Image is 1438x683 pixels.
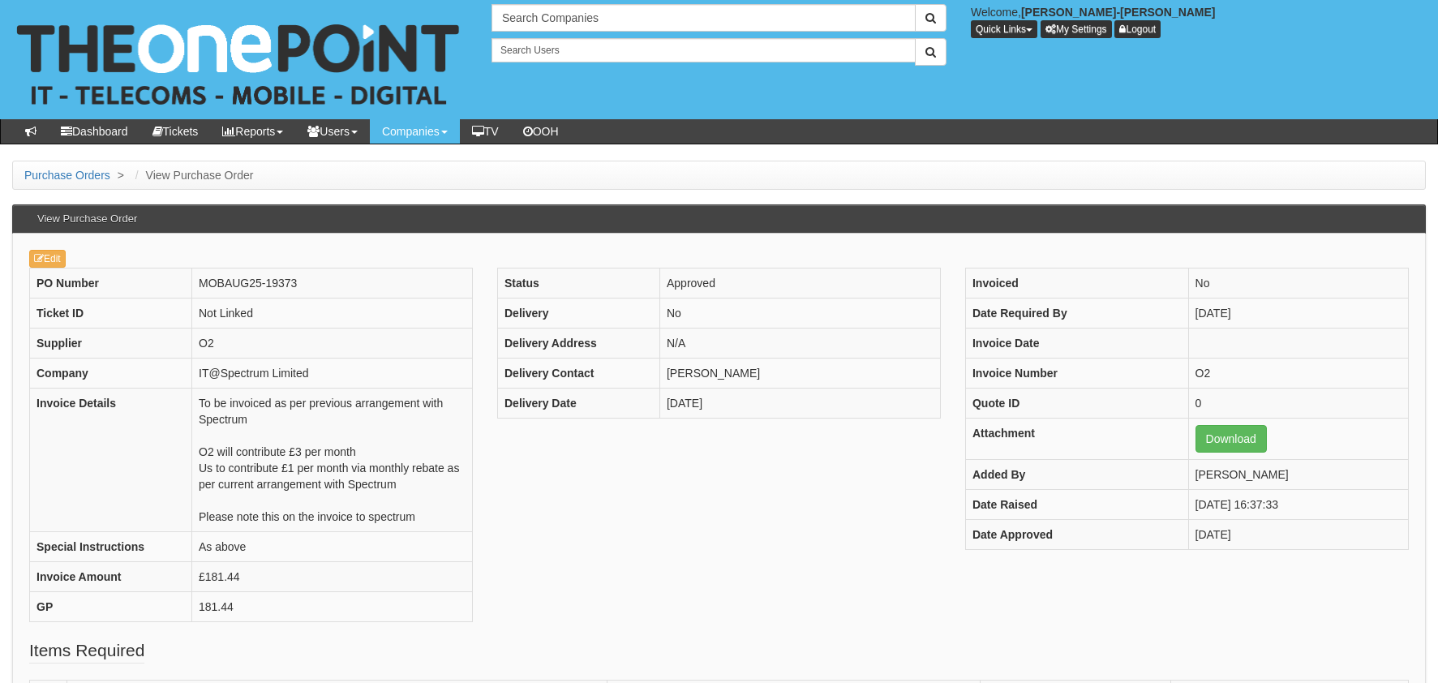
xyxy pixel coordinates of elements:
td: Approved [659,268,940,299]
td: 181.44 [192,592,473,622]
td: O2 [192,329,473,359]
th: Delivery Date [497,389,659,419]
td: N/A [659,329,940,359]
a: Users [295,119,370,144]
th: Invoice Details [30,389,192,532]
td: To be invoiced as per previous arrangement with Spectrum O2 will contribute £3 per month Us to co... [192,389,473,532]
a: Reports [210,119,295,144]
th: Company [30,359,192,389]
a: OOH [511,119,571,144]
th: PO Number [30,268,192,299]
th: Date Raised [965,490,1188,520]
b: [PERSON_NAME]-[PERSON_NAME] [1021,6,1216,19]
th: Date Required By [965,299,1188,329]
a: Companies [370,119,460,144]
a: Logout [1114,20,1161,38]
th: Added By [965,460,1188,490]
input: Search Companies [491,4,916,32]
div: Welcome, [959,4,1438,38]
span: > [114,169,128,182]
h3: View Purchase Order [29,205,145,233]
th: Delivery [497,299,659,329]
a: Edit [29,250,66,268]
td: MOBAUG25-19373 [192,268,473,299]
th: Delivery Contact [497,359,659,389]
td: [DATE] 16:37:33 [1188,490,1408,520]
a: TV [460,119,511,144]
td: [PERSON_NAME] [1188,460,1408,490]
th: Invoice Amount [30,562,192,592]
th: Quote ID [965,389,1188,419]
td: [DATE] [659,389,940,419]
a: Download [1195,425,1267,453]
a: Purchase Orders [24,169,110,182]
th: GP [30,592,192,622]
td: No [659,299,940,329]
th: Supplier [30,329,192,359]
th: Delivery Address [497,329,659,359]
a: My Settings [1041,20,1112,38]
button: Quick Links [971,20,1037,38]
td: £181.44 [192,562,473,592]
th: Attachment [965,419,1188,460]
td: As above [192,532,473,562]
li: View Purchase Order [131,167,254,183]
td: IT@Spectrum Limited [192,359,473,389]
td: [PERSON_NAME] [659,359,940,389]
td: [DATE] [1188,299,1408,329]
a: Dashboard [49,119,140,144]
th: Invoice Number [965,359,1188,389]
th: Invoice Date [965,329,1188,359]
td: [DATE] [1188,520,1408,550]
th: Ticket ID [30,299,192,329]
th: Date Approved [965,520,1188,550]
td: Not Linked [192,299,473,329]
th: Status [497,268,659,299]
th: Invoiced [965,268,1188,299]
legend: Items Required [29,638,144,664]
th: Special Instructions [30,532,192,562]
td: O2 [1188,359,1408,389]
input: Search Users [491,38,916,62]
a: Tickets [140,119,211,144]
td: No [1188,268,1408,299]
td: 0 [1188,389,1408,419]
